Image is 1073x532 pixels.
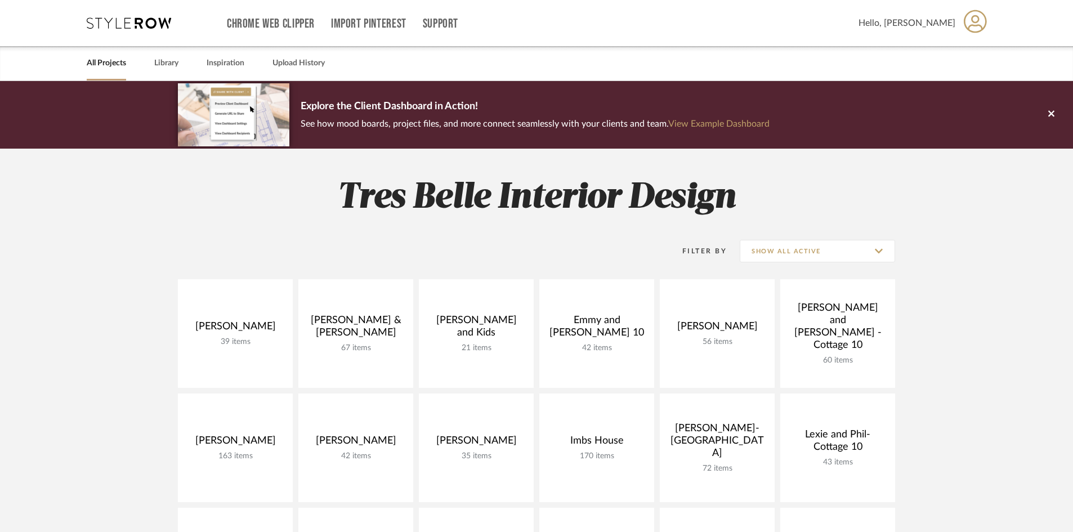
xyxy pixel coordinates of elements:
[227,19,315,29] a: Chrome Web Clipper
[423,19,458,29] a: Support
[154,56,178,71] a: Library
[307,343,404,353] div: 67 items
[668,245,727,257] div: Filter By
[789,428,886,458] div: Lexie and Phil-Cottage 10
[669,337,766,347] div: 56 items
[272,56,325,71] a: Upload History
[668,119,770,128] a: View Example Dashboard
[789,356,886,365] div: 60 items
[187,435,284,451] div: [PERSON_NAME]
[178,83,289,146] img: d5d033c5-7b12-40c2-a960-1ecee1989c38.png
[669,422,766,464] div: [PERSON_NAME]- [GEOGRAPHIC_DATA]
[789,302,886,356] div: [PERSON_NAME] and [PERSON_NAME] -Cottage 10
[548,314,645,343] div: Emmy and [PERSON_NAME] 10
[307,314,404,343] div: [PERSON_NAME] & [PERSON_NAME]
[187,337,284,347] div: 39 items
[187,451,284,461] div: 163 items
[789,458,886,467] div: 43 items
[669,320,766,337] div: [PERSON_NAME]
[301,116,770,132] p: See how mood boards, project files, and more connect seamlessly with your clients and team.
[548,451,645,461] div: 170 items
[428,451,525,461] div: 35 items
[859,16,955,30] span: Hello, [PERSON_NAME]
[548,435,645,451] div: Imbs House
[187,320,284,337] div: [PERSON_NAME]
[307,435,404,451] div: [PERSON_NAME]
[307,451,404,461] div: 42 items
[131,177,942,219] h2: Tres Belle Interior Design
[207,56,244,71] a: Inspiration
[548,343,645,353] div: 42 items
[428,435,525,451] div: [PERSON_NAME]
[669,464,766,473] div: 72 items
[428,314,525,343] div: [PERSON_NAME] and Kids
[301,98,770,116] p: Explore the Client Dashboard in Action!
[87,56,126,71] a: All Projects
[428,343,525,353] div: 21 items
[331,19,406,29] a: Import Pinterest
